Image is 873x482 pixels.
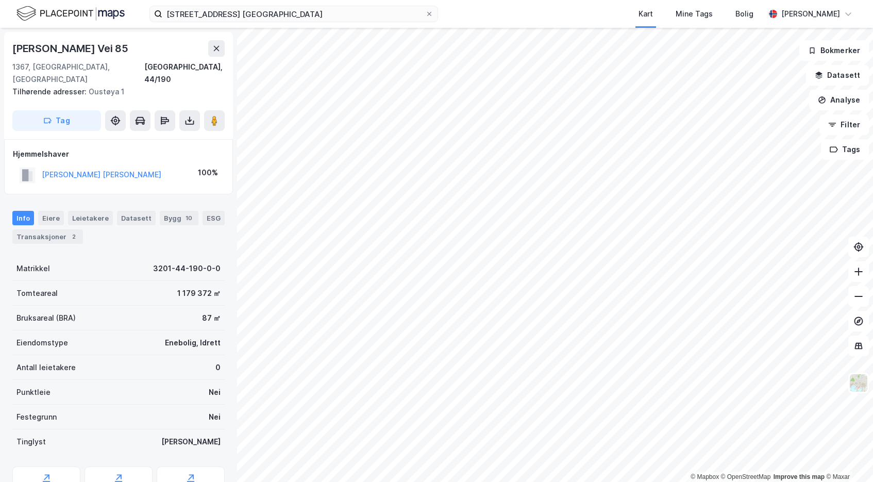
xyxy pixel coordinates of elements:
div: Antall leietakere [16,361,76,374]
div: [PERSON_NAME] [781,8,840,20]
div: 100% [198,167,218,179]
div: 3201-44-190-0-0 [153,262,221,275]
div: Bruksareal (BRA) [16,312,76,324]
button: Tag [12,110,101,131]
button: Datasett [806,65,869,86]
div: Festegrunn [16,411,57,423]
div: Enebolig, Idrett [165,337,221,349]
button: Tags [821,139,869,160]
input: Søk på adresse, matrikkel, gårdeiere, leietakere eller personer [162,6,425,22]
div: 10 [183,213,194,223]
div: 0 [215,361,221,374]
button: Filter [819,114,869,135]
div: Eiere [38,211,64,225]
div: 1367, [GEOGRAPHIC_DATA], [GEOGRAPHIC_DATA] [12,61,144,86]
div: Bolig [735,8,753,20]
div: Nei [209,411,221,423]
button: Analyse [809,90,869,110]
div: [PERSON_NAME] Vei 85 [12,40,130,57]
img: Z [849,373,868,393]
a: OpenStreetMap [721,473,771,480]
div: Kontrollprogram for chat [821,433,873,482]
div: Oustøya 1 [12,86,216,98]
div: Datasett [117,211,156,225]
iframe: Chat Widget [821,433,873,482]
div: 87 ㎡ [202,312,221,324]
div: Leietakere [68,211,113,225]
div: Punktleie [16,386,51,398]
span: Tilhørende adresser: [12,87,89,96]
div: Eiendomstype [16,337,68,349]
div: Transaksjoner [12,229,83,244]
a: Improve this map [774,473,825,480]
div: Tomteareal [16,287,58,300]
div: Matrikkel [16,262,50,275]
div: ESG [203,211,225,225]
a: Mapbox [691,473,719,480]
div: [PERSON_NAME] [161,436,221,448]
div: Nei [209,386,221,398]
div: Hjemmelshaver [13,148,224,160]
div: 2 [69,231,79,242]
div: Info [12,211,34,225]
div: Tinglyst [16,436,46,448]
img: logo.f888ab2527a4732fd821a326f86c7f29.svg [16,5,125,23]
button: Bokmerker [799,40,869,61]
div: Mine Tags [676,8,713,20]
div: Bygg [160,211,198,225]
div: 1 179 372 ㎡ [177,287,221,300]
div: Kart [639,8,653,20]
div: [GEOGRAPHIC_DATA], 44/190 [144,61,225,86]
